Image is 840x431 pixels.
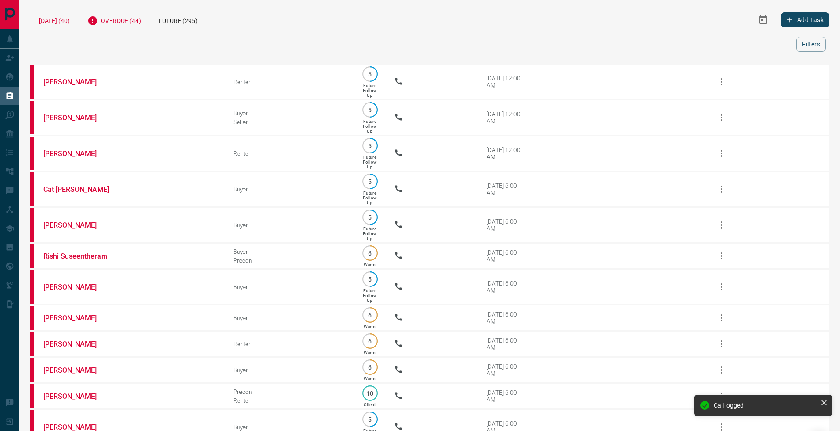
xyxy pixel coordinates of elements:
a: [PERSON_NAME] [43,314,110,322]
div: [DATE] 6:00 AM [487,337,524,351]
p: Warm [364,324,376,329]
div: [DATE] 6:00 AM [487,218,524,232]
div: Buyer [233,221,345,229]
p: 6 [367,312,373,318]
div: property.ca [30,208,34,242]
div: property.ca [30,332,34,356]
button: Add Task [781,12,829,27]
div: Renter [233,78,345,85]
div: Precon [233,257,345,264]
div: [DATE] (40) [30,9,79,31]
p: Future Follow Up [363,119,376,133]
div: Call logged [714,402,817,409]
div: [DATE] 12:00 AM [487,146,524,160]
a: Cat [PERSON_NAME] [43,185,110,194]
div: Renter [233,150,345,157]
div: Buyer [233,110,345,117]
div: property.ca [30,101,34,134]
a: [PERSON_NAME] [43,114,110,122]
a: [PERSON_NAME] [43,221,110,229]
div: property.ca [30,137,34,170]
p: 6 [367,338,373,344]
div: property.ca [30,172,34,206]
p: Client [364,402,376,407]
div: [DATE] 6:00 AM [487,363,524,377]
div: property.ca [30,384,34,408]
div: Buyer [233,283,345,290]
div: Buyer [233,248,345,255]
a: Rishi Suseentheram [43,252,110,260]
button: Filters [796,37,826,52]
p: Warm [364,376,376,381]
a: [PERSON_NAME] [43,149,110,158]
a: [PERSON_NAME] [43,78,110,86]
p: 5 [367,178,373,185]
div: Buyer [233,314,345,321]
div: Precon [233,388,345,395]
div: [DATE] 12:00 AM [487,111,524,125]
div: [DATE] 12:00 AM [487,75,524,89]
p: Future Follow Up [363,155,376,169]
div: Overdue (44) [79,9,150,31]
div: [DATE] 6:00 AM [487,182,524,196]
a: [PERSON_NAME] [43,283,110,291]
p: Future Follow Up [363,226,376,241]
div: property.ca [30,306,34,330]
p: 5 [367,71,373,77]
div: Buyer [233,186,345,193]
p: 6 [367,364,373,370]
div: Seller [233,118,345,126]
p: Future Follow Up [363,83,376,98]
div: property.ca [30,358,34,382]
a: [PERSON_NAME] [43,392,110,400]
div: [DATE] 6:00 AM [487,389,524,403]
div: Renter [233,340,345,347]
p: Future Follow Up [363,288,376,303]
div: property.ca [30,244,34,268]
p: Warm [364,350,376,355]
a: [PERSON_NAME] [43,366,110,374]
div: Buyer [233,366,345,374]
div: [DATE] 6:00 AM [487,280,524,294]
div: Renter [233,397,345,404]
p: 10 [367,390,373,397]
div: Future (295) [150,9,206,31]
button: Select Date Range [753,9,774,31]
div: [DATE] 6:00 AM [487,311,524,325]
div: [DATE] 6:00 AM [487,249,524,263]
div: property.ca [30,65,34,99]
div: property.ca [30,270,34,304]
p: Warm [364,262,376,267]
p: 5 [367,142,373,149]
p: 5 [367,276,373,282]
p: 6 [367,250,373,256]
p: 5 [367,416,373,423]
p: Future Follow Up [363,191,376,205]
p: 5 [367,107,373,113]
p: 5 [367,214,373,221]
div: Buyer [233,423,345,431]
a: [PERSON_NAME] [43,340,110,348]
